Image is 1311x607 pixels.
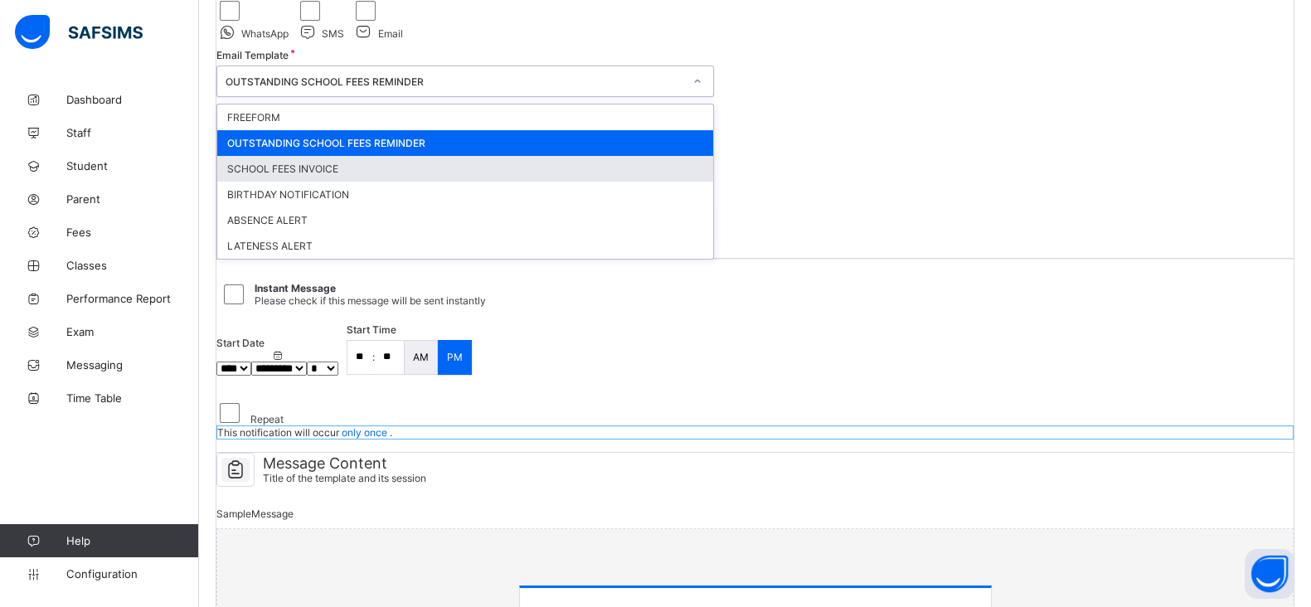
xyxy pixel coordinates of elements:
[66,126,199,139] span: Staff
[217,207,713,233] div: ABSENCE ALERT
[66,93,199,106] span: Dashboard
[217,233,713,259] div: LATENESS ALERT
[413,351,429,363] p: AM
[217,426,392,439] span: This notification will occur .
[217,182,713,207] div: BIRTHDAY NOTIFICATION
[342,426,387,439] span: only once
[372,351,375,363] p: :
[263,472,426,484] span: Title of the template and its session
[66,358,199,371] span: Messaging
[241,27,289,40] span: WhatsApp
[347,323,396,336] span: Start time
[1245,549,1294,599] button: Open asap
[250,413,284,425] label: Repeat
[66,159,199,172] span: Student
[66,534,198,547] span: Help
[66,259,199,272] span: Classes
[447,351,463,363] p: PM
[378,27,403,40] span: Email
[322,27,344,40] span: SMS
[217,156,713,182] div: SCHOOL FEES INVOICE
[217,104,713,130] div: FREEFORM
[255,282,336,294] span: Instant Message
[217,130,713,156] div: OUTSTANDING SCHOOL FEES REMINDER
[15,15,143,50] img: safsims
[66,192,199,206] span: Parent
[216,507,294,520] span: Sample Message
[66,325,199,338] span: Exam
[66,391,199,405] span: Time Table
[66,226,199,239] span: Fees
[216,49,289,61] span: Email Template
[216,337,265,349] span: Start Date
[226,75,683,87] div: OUTSTANDING SCHOOL FEES REMINDER
[255,294,486,307] span: Please check if this message will be sent instantly
[263,454,426,472] span: Message Content
[66,292,199,305] span: Performance Report
[66,567,198,580] span: Configuration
